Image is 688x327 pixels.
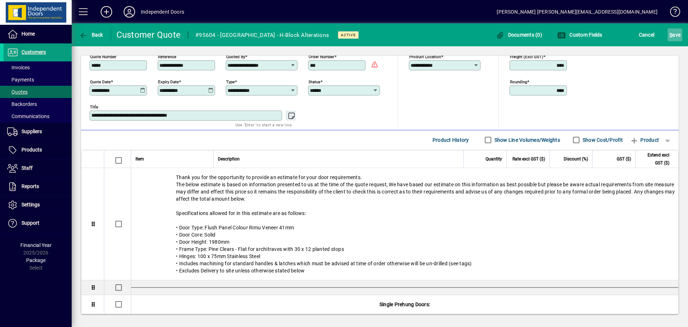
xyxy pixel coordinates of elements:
[496,32,542,38] span: Documents (0)
[4,110,72,122] a: Communications
[4,196,72,214] a: Settings
[116,29,181,41] div: Customer Quote
[512,155,545,163] span: Rate excl GST ($)
[7,101,37,107] span: Backorders
[639,29,655,41] span: Cancel
[557,32,602,38] span: Custom Fields
[7,77,34,83] span: Payments
[617,155,631,163] span: GST ($)
[4,159,72,177] a: Staff
[21,165,33,171] span: Staff
[95,5,118,18] button: Add
[669,32,672,38] span: S
[77,28,105,41] button: Back
[21,220,39,226] span: Support
[21,147,42,153] span: Products
[409,54,441,59] mat-label: Product location
[494,28,544,41] button: Documents (0)
[4,214,72,232] a: Support
[131,168,678,280] div: Thank you for the opportunity to provide an estimate for your door requirements. The below estima...
[131,295,678,314] div: Single Prehung Doors:
[4,141,72,159] a: Products
[341,33,356,37] span: Active
[21,49,46,55] span: Customers
[218,155,240,163] span: Description
[20,242,52,248] span: Financial Year
[665,1,679,25] a: Knowledge Base
[7,65,30,70] span: Invoices
[226,79,235,84] mat-label: Type
[493,136,560,144] label: Show Line Volumes/Weights
[4,25,72,43] a: Home
[7,89,28,95] span: Quotes
[158,54,176,59] mat-label: Reference
[555,28,604,41] button: Custom Fields
[4,98,72,110] a: Backorders
[637,28,656,41] button: Cancel
[4,74,72,86] a: Payments
[564,155,588,163] span: Discount (%)
[309,54,334,59] mat-label: Order number
[4,61,72,74] a: Invoices
[581,136,623,144] label: Show Cost/Profit
[630,134,659,146] span: Product
[4,178,72,196] a: Reports
[4,86,72,98] a: Quotes
[195,29,329,41] div: #95604 - [GEOGRAPHIC_DATA] - H-Block Alterations
[486,155,502,163] span: Quantity
[309,79,320,84] mat-label: Status
[135,155,144,163] span: Item
[510,54,543,59] mat-label: Freight (excl GST)
[7,113,49,119] span: Communications
[90,54,116,59] mat-label: Quote number
[79,32,103,38] span: Back
[626,134,663,146] button: Product
[90,104,98,109] mat-label: Title
[668,28,682,41] button: Save
[90,79,111,84] mat-label: Quote date
[21,129,42,134] span: Suppliers
[141,6,184,18] div: Independent Doors
[158,79,179,84] mat-label: Expiry date
[510,79,527,84] mat-label: Rounding
[21,183,39,189] span: Reports
[26,257,46,263] span: Package
[497,6,658,18] div: [PERSON_NAME] [PERSON_NAME][EMAIL_ADDRESS][DOMAIN_NAME]
[640,151,669,167] span: Extend excl GST ($)
[430,134,472,146] button: Product History
[669,29,680,41] span: ave
[72,28,111,41] app-page-header-button: Back
[21,31,35,37] span: Home
[4,123,72,141] a: Suppliers
[433,134,469,146] span: Product History
[226,54,245,59] mat-label: Quoted by
[235,121,292,129] mat-hint: Use 'Enter' to start a new line
[118,5,141,18] button: Profile
[21,202,40,207] span: Settings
